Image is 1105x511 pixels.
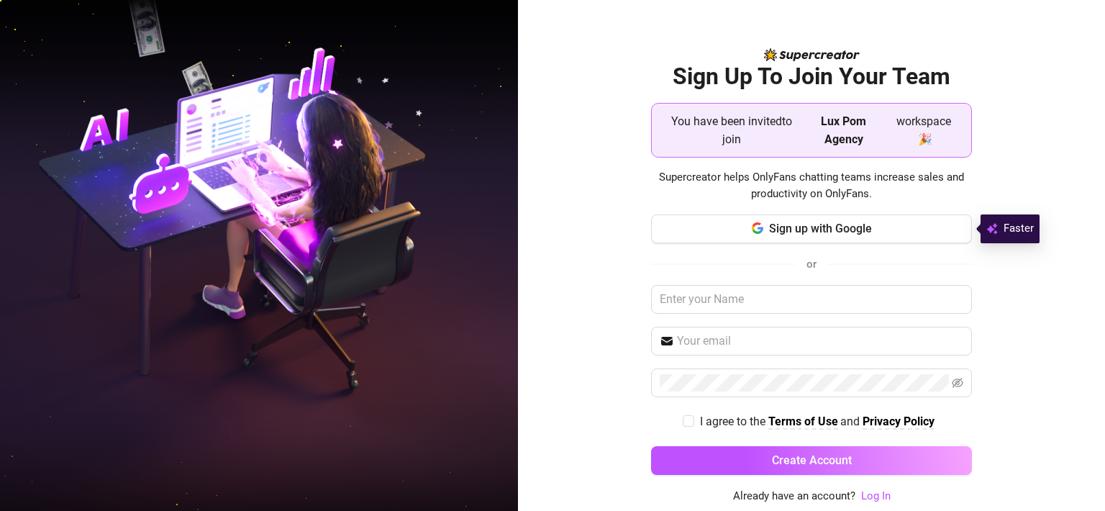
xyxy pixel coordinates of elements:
span: I agree to the [700,415,768,428]
span: eye-invisible [952,377,963,389]
span: Faster [1004,220,1034,238]
input: Your email [677,333,963,350]
span: Sign up with Google [769,222,872,235]
span: Create Account [772,453,852,467]
span: Supercreator helps OnlyFans chatting teams increase sales and productivity on OnlyFans. [651,169,972,203]
button: Sign up with Google [651,214,972,243]
a: Privacy Policy [863,415,935,430]
span: workspace 🎉 [888,112,960,148]
span: Already have an account? [733,488,855,505]
strong: Terms of Use [768,415,838,428]
button: Create Account [651,446,972,475]
strong: Lux Pom Agency [821,114,866,146]
img: logo-BBDzfeDw.svg [764,48,860,61]
span: You have been invited to join [663,112,799,148]
a: Log In [861,489,891,502]
span: and [840,415,863,428]
a: Terms of Use [768,415,838,430]
h2: Sign Up To Join Your Team [651,62,972,91]
strong: Privacy Policy [863,415,935,428]
span: or [806,258,817,271]
input: Enter your Name [651,285,972,314]
a: Log In [861,488,891,505]
img: svg%3e [986,220,998,238]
